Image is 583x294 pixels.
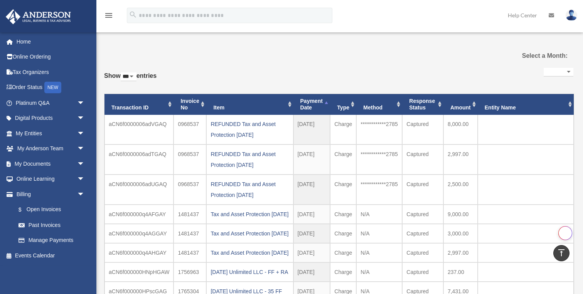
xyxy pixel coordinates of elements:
span: arrow_drop_down [77,126,93,141]
a: Manage Payments [11,233,96,248]
td: Captured [402,243,443,262]
span: arrow_drop_down [77,141,93,157]
span: $ [23,205,27,215]
a: My Documentsarrow_drop_down [5,156,96,171]
th: Invoice No: activate to sort column ascending [174,94,206,115]
div: Tax and Asset Protection [DATE] [211,228,289,239]
td: 0968537 [174,144,206,175]
td: 2,997.00 [443,144,478,175]
div: REFUNDED Tax and Asset Protection [DATE] [211,119,289,140]
td: Captured [402,144,443,175]
a: Tax Organizers [5,64,96,80]
i: vertical_align_top [557,248,566,257]
a: My Anderson Teamarrow_drop_down [5,141,96,156]
td: [DATE] [293,115,330,144]
td: Charge [330,175,356,205]
a: Events Calendar [5,248,96,263]
td: 2,997.00 [443,243,478,262]
td: Charge [330,144,356,175]
td: Captured [402,115,443,144]
label: Show entries [104,71,157,89]
td: 9,000.00 [443,205,478,224]
td: Captured [402,175,443,205]
span: arrow_drop_down [77,111,93,126]
td: [DATE] [293,224,330,243]
td: aCN6f0000006adTGAQ [104,144,174,175]
div: NEW [44,82,61,93]
a: Platinum Q&Aarrow_drop_down [5,95,96,111]
td: aCN6f000000q4AGGAY [104,224,174,243]
td: [DATE] [293,175,330,205]
img: Anderson Advisors Platinum Portal [3,9,73,24]
div: [DATE] Unlimited LLC - FF + RA [211,267,289,277]
td: 2,500.00 [443,175,478,205]
span: arrow_drop_down [77,171,93,187]
a: Online Ordering [5,49,96,65]
div: REFUNDED Tax and Asset Protection [DATE] [211,149,289,170]
td: aCN6f000000HNpHGAW [104,262,174,282]
td: Charge [330,262,356,282]
td: 237.00 [443,262,478,282]
div: REFUNDED Tax and Asset Protection [DATE] [211,179,289,200]
td: N/A [356,205,402,224]
td: [DATE] [293,243,330,262]
td: N/A [356,262,402,282]
span: arrow_drop_down [77,186,93,202]
img: User Pic [566,10,577,21]
th: Payment Date: activate to sort column descending [293,94,330,115]
label: Select a Month: [501,50,568,61]
th: Transaction ID: activate to sort column ascending [104,94,174,115]
td: [DATE] [293,144,330,175]
select: Showentries [121,72,136,81]
div: Tax and Asset Protection [DATE] [211,209,289,220]
th: Method: activate to sort column ascending [356,94,402,115]
span: arrow_drop_down [77,156,93,172]
td: Captured [402,262,443,282]
a: menu [104,13,113,20]
td: aCN6f0000006adVGAQ [104,115,174,144]
td: 1481437 [174,205,206,224]
td: Captured [402,224,443,243]
a: Order StatusNEW [5,80,96,96]
td: aCN6f000000q4AFGAY [104,205,174,224]
th: Response Status: activate to sort column ascending [402,94,443,115]
a: Home [5,34,96,49]
td: N/A [356,243,402,262]
td: [DATE] [293,205,330,224]
td: N/A [356,224,402,243]
a: $Open Invoices [11,202,96,218]
div: Tax and Asset Protection [DATE] [211,247,289,258]
td: Charge [330,115,356,144]
td: 1756963 [174,262,206,282]
a: Billingarrow_drop_down [5,186,96,202]
td: Captured [402,205,443,224]
td: 1481437 [174,224,206,243]
i: menu [104,11,113,20]
td: 3,000.00 [443,224,478,243]
td: 0968537 [174,115,206,144]
td: Charge [330,205,356,224]
td: 1481437 [174,243,206,262]
td: aCN6f000000q4AHGAY [104,243,174,262]
td: Charge [330,224,356,243]
td: 8,000.00 [443,115,478,144]
td: aCN6f0000006adUGAQ [104,175,174,205]
span: arrow_drop_down [77,95,93,111]
td: Charge [330,243,356,262]
a: Digital Productsarrow_drop_down [5,111,96,126]
a: My Entitiesarrow_drop_down [5,126,96,141]
a: Online Learningarrow_drop_down [5,171,96,187]
th: Type: activate to sort column ascending [330,94,356,115]
a: vertical_align_top [553,245,570,261]
th: Entity Name: activate to sort column ascending [478,94,574,115]
th: Amount: activate to sort column ascending [443,94,478,115]
i: search [129,10,137,19]
th: Item: activate to sort column ascending [206,94,293,115]
td: 0968537 [174,175,206,205]
a: Past Invoices [11,217,93,233]
td: [DATE] [293,262,330,282]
